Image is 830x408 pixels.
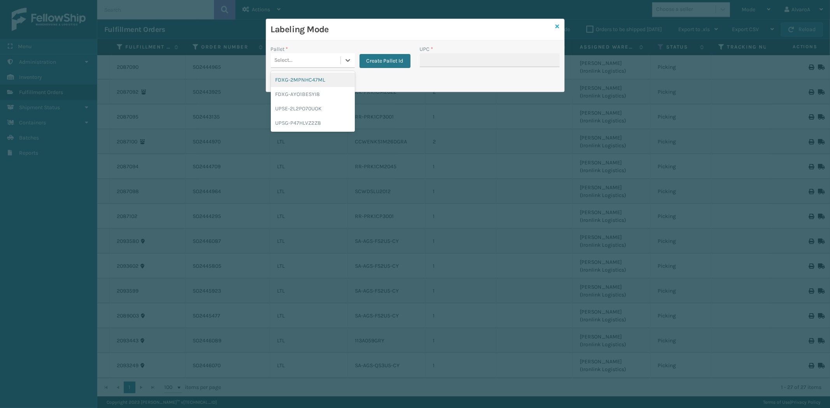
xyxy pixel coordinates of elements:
div: Select... [275,56,293,65]
div: UPSG-P47HLVZ2Z8 [271,116,355,130]
div: FDXG-AYO1BESYI8 [271,87,355,101]
button: Create Pallet Id [360,54,411,68]
div: UPSE-2L2PO70UOK [271,101,355,116]
label: UPC [420,45,433,53]
h3: Labeling Mode [271,24,553,35]
div: FDXG-2MPNHC47ML [271,73,355,87]
label: Pallet [271,45,288,53]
